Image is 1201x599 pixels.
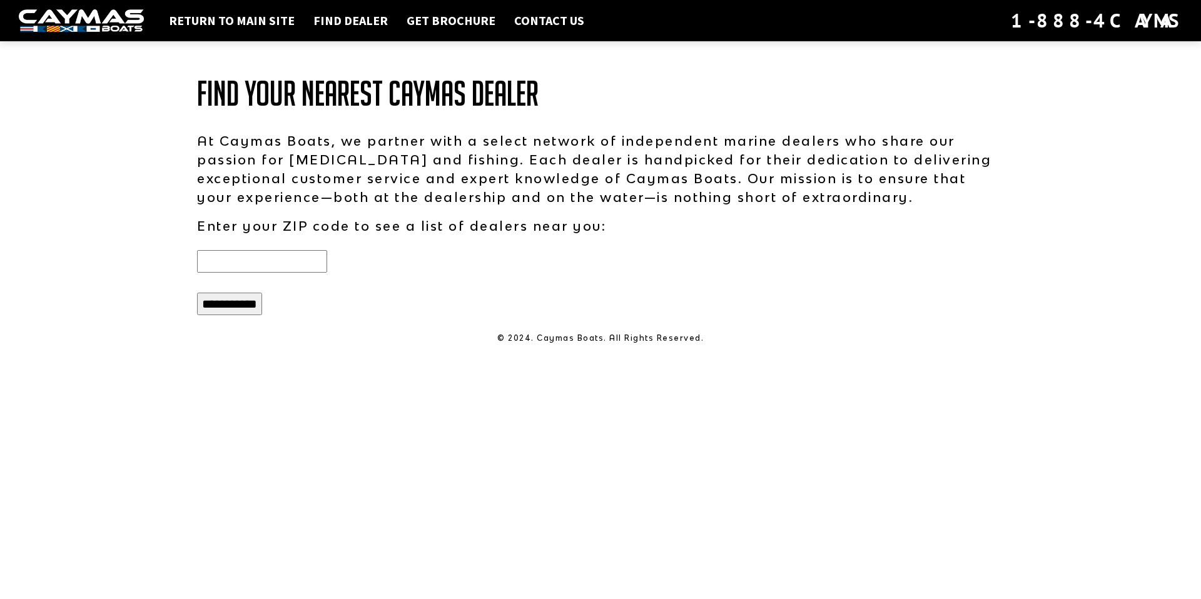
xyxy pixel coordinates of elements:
[197,333,1004,344] p: © 2024. Caymas Boats. All Rights Reserved.
[19,9,144,33] img: white-logo-c9c8dbefe5ff5ceceb0f0178aa75bf4bb51f6bca0971e226c86eb53dfe498488.png
[197,131,1004,206] p: At Caymas Boats, we partner with a select network of independent marine dealers who share our pas...
[307,13,394,29] a: Find Dealer
[400,13,502,29] a: Get Brochure
[1011,7,1182,34] div: 1-888-4CAYMAS
[508,13,590,29] a: Contact Us
[163,13,301,29] a: Return to main site
[197,216,1004,235] p: Enter your ZIP code to see a list of dealers near you:
[197,75,1004,113] h1: Find Your Nearest Caymas Dealer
